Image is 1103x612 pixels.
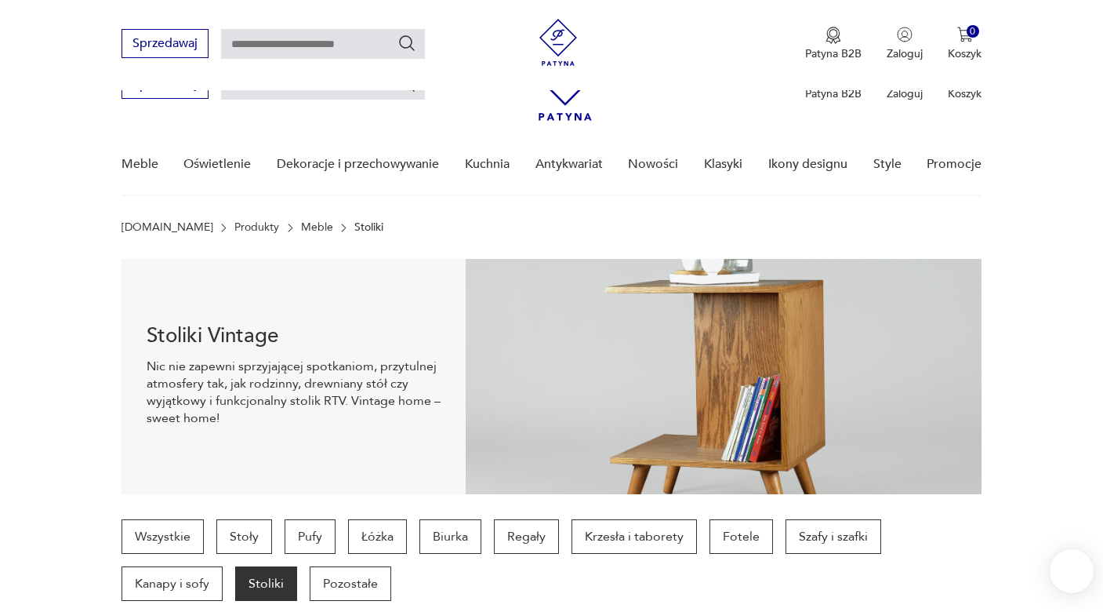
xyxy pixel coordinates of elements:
a: Oświetlenie [183,134,251,195]
a: Meble [301,221,333,234]
a: [DOMAIN_NAME] [122,221,213,234]
a: Biurka [419,519,481,554]
button: 0Koszyk [948,27,981,61]
button: Patyna B2B [805,27,862,61]
button: Zaloguj [887,27,923,61]
img: 2a258ee3f1fcb5f90a95e384ca329760.jpg [466,259,981,494]
a: Sprzedawaj [122,39,209,50]
a: Nowości [628,134,678,195]
a: Sprzedawaj [122,80,209,91]
button: Szukaj [397,34,416,53]
p: Koszyk [948,86,981,101]
a: Ikony designu [768,134,847,195]
p: Nic nie zapewni sprzyjającej spotkaniom, przytulnej atmosfery tak, jak rodzinny, drewniany stół c... [147,358,441,427]
a: Pozostałe [310,566,391,601]
p: Zaloguj [887,46,923,61]
a: Stoły [216,519,272,554]
p: Patyna B2B [805,86,862,101]
img: Ikona medalu [825,27,841,44]
p: Stoliki [354,221,383,234]
a: Regały [494,519,559,554]
img: Ikonka użytkownika [897,27,913,42]
a: Stoliki [235,566,297,601]
a: Wszystkie [122,519,204,554]
a: Kuchnia [465,134,510,195]
a: Ikona medaluPatyna B2B [805,27,862,61]
a: Dekoracje i przechowywanie [277,134,439,195]
a: Klasyki [704,134,742,195]
a: Fotele [709,519,773,554]
a: Style [873,134,902,195]
a: Meble [122,134,158,195]
a: Antykwariat [535,134,603,195]
a: Łóżka [348,519,407,554]
div: 0 [967,25,980,38]
a: Szafy i szafki [786,519,881,554]
a: Kanapy i sofy [122,566,223,601]
button: Sprzedawaj [122,29,209,58]
p: Zaloguj [887,86,923,101]
a: Pufy [285,519,336,554]
p: Patyna B2B [805,46,862,61]
a: Krzesła i taborety [571,519,697,554]
h1: Stoliki Vintage [147,326,441,345]
a: Produkty [234,221,279,234]
p: Koszyk [948,46,981,61]
img: Patyna - sklep z meblami i dekoracjami vintage [535,19,582,66]
a: Promocje [927,134,981,195]
iframe: Smartsupp widget button [1050,549,1094,593]
img: Ikona koszyka [957,27,973,42]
